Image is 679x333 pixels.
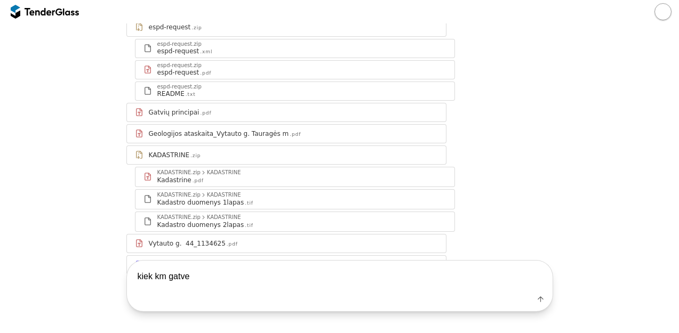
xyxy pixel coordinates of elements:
a: Vytauto g. 44_1134625.pdf [126,234,446,253]
div: KADASTRINE [149,151,190,159]
div: Kadastro duomenys 1lapas [157,198,244,207]
div: .pdf [290,131,301,138]
div: .zip [191,25,202,31]
a: espd-request.zipespd-request.pdf [135,60,455,79]
a: espd-request.zipespd-request.xml [135,39,455,58]
div: KADASTRINE.zip [157,170,201,175]
div: KADASTRINE [207,192,241,198]
div: .TIF [245,200,253,207]
div: espd-request.zip [157,63,202,68]
div: README [157,90,185,98]
div: Kadastro duomenys 2lapas [157,221,244,229]
a: KADASTRINE.zipKADASTRINEKadastro duomenys 2lapas.TIF [135,212,455,232]
div: espd-request.zip [157,84,202,90]
div: .xml [200,48,212,55]
a: Geologijos ataskaita_Vytauto g. Tauragės m.pdf [126,124,446,143]
div: .pdf [200,110,211,117]
a: Gatvių principai.pdf [126,103,446,122]
a: KADASTRINE.zipKADASTRINEKadastro duomenys 1lapas.TIF [135,189,455,209]
div: espd-request [149,23,191,31]
a: espd-request.zipREADME.txt [135,82,455,101]
textarea: kiek km gatve [127,261,553,292]
div: .zip [190,152,201,159]
div: KADASTRINE.zip [157,192,201,198]
a: KADASTRINE.zip [126,145,446,165]
div: .txt [186,91,196,98]
div: espd-request.zip [157,42,202,47]
div: .pdf [193,177,204,184]
div: Gatvių principai [149,108,199,117]
div: KADASTRINE [207,170,241,175]
div: Geologijos ataskaita_Vytauto g. Tauragės m [149,129,289,138]
div: .TIF [245,222,253,229]
a: espd-request.zip [126,18,446,37]
div: KADASTRINE.zip [157,215,201,220]
div: KADASTRINE [207,215,241,220]
div: Kadastrine [157,176,191,184]
div: espd-request [157,47,199,55]
div: .pdf [200,70,211,77]
div: espd-request [157,68,199,77]
a: KADASTRINE.zipKADASTRINEKadastrine.pdf [135,167,455,187]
